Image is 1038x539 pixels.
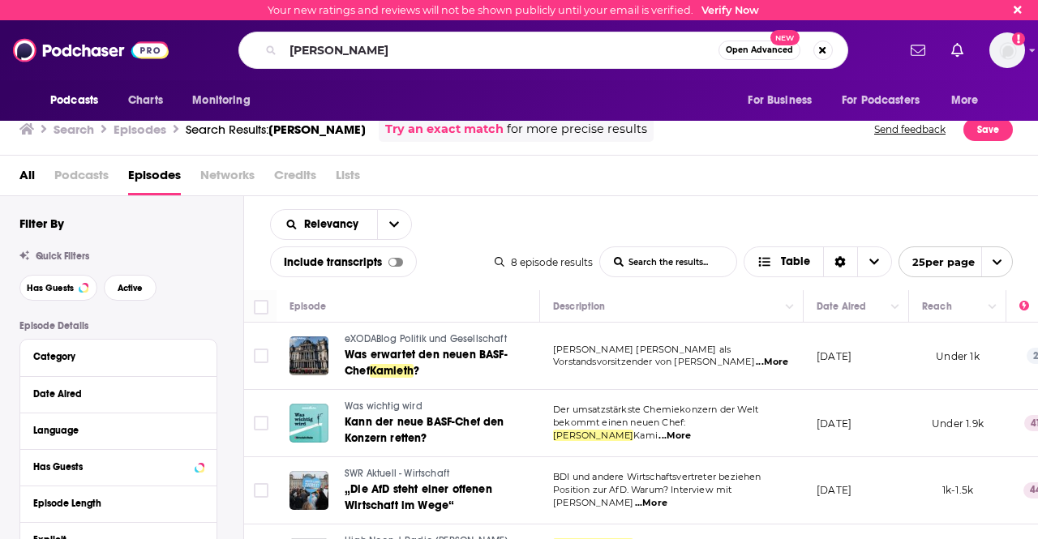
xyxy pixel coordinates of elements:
div: Search podcasts, credits, & more... [238,32,848,69]
span: [PERSON_NAME] [268,122,366,137]
button: open menu [181,85,271,116]
span: Table [781,256,810,267]
span: for more precise results [507,120,647,139]
span: 1k-1.5k [942,484,973,496]
span: Charts [128,89,163,112]
span: Was wichtig wird [345,400,422,412]
span: ...More [658,430,691,443]
span: Logged in as MegnaMakan [989,32,1025,68]
div: Date Aired [33,388,193,400]
span: [PERSON_NAME] [PERSON_NAME] als [553,344,731,355]
button: open menu [831,85,943,116]
a: Kann der neue BASF-Chef den Konzern retten? [345,414,538,447]
div: Search Results: [186,122,366,137]
span: bekommt einen neuen Chef: [553,417,685,428]
span: Under 1k [936,350,979,362]
button: Column Actions [983,297,1002,317]
div: Description [553,297,605,316]
span: Lists [336,162,360,195]
span: SWR Aktuell - Wirtschaft [345,468,449,479]
h3: Search [54,122,94,137]
a: eXODABlog Politik und Gesellschaft [345,332,538,347]
button: Choose View [744,246,892,277]
div: Sort Direction [823,247,857,276]
span: Podcasts [54,162,109,195]
input: Search podcasts, credits, & more... [283,37,718,63]
span: Credits [274,162,316,195]
span: BDI und andere Wirtschaftsvertreter beziehen [553,471,761,482]
span: Has Guests [27,284,74,293]
button: Category [33,346,204,366]
p: [DATE] [817,417,851,430]
span: Toggle select row [254,416,268,430]
span: Vorstandsvorsitzender von [PERSON_NAME] [553,356,755,367]
div: Episode Length [33,498,193,509]
a: Verify Now [701,4,759,16]
a: Episodes [128,162,181,195]
span: eXODABlog Politik und Gesellschaft [345,333,507,344]
button: open menu [736,85,832,116]
span: Podcasts [50,89,98,112]
img: User Profile [989,32,1025,68]
span: Relevancy [304,219,364,230]
span: ...More [635,497,667,510]
a: Try an exact match [385,120,504,139]
span: Open Advanced [726,46,793,54]
span: Under 1.9k [932,417,984,430]
a: All [19,162,35,195]
a: SWR Aktuell - Wirtschaft [345,467,538,481]
h2: Choose List sort [270,209,412,240]
span: For Podcasters [842,89,920,112]
a: Show notifications dropdown [945,36,970,64]
button: open menu [940,85,999,116]
button: Date Aired [33,383,204,404]
span: Monitoring [192,89,250,112]
span: Kami [633,430,658,441]
div: Reach [922,297,952,316]
span: Kann der neue BASF-Chef den Konzern retten? [345,415,504,445]
button: open menu [899,246,1013,277]
img: Podchaser - Follow, Share and Rate Podcasts [13,35,169,66]
span: Quick Filters [36,250,89,262]
a: Charts [118,85,173,116]
div: Language [33,425,193,436]
span: Kamieth [370,364,414,378]
button: Has Guests [33,456,204,477]
h3: Episodes [114,122,166,137]
p: Episode Details [19,320,217,332]
button: Column Actions [886,297,905,317]
button: open menu [377,210,411,239]
span: Was erwartet den neuen BASF-Chef [345,348,508,378]
svg: Email not verified [1012,32,1025,45]
div: 8 episode results [495,256,593,268]
button: Send feedback [869,117,950,142]
span: New [770,30,800,45]
button: Open AdvancedNew [718,41,800,60]
span: ...More [756,356,788,369]
button: Episode Length [33,493,204,513]
span: Der umsatzstärkste Chemiekonzern der Welt [553,404,758,415]
a: Search Results:[PERSON_NAME] [186,122,366,137]
span: Networks [200,162,255,195]
button: Has Guests [19,275,97,301]
a: Show notifications dropdown [904,36,932,64]
div: Has Guests [33,461,190,473]
span: ? [414,364,419,378]
button: Language [33,420,204,440]
p: [DATE] [817,483,851,497]
button: open menu [271,219,377,230]
span: „Die AfD steht einer offenen Wirtschaft im Wege“ [345,482,492,512]
span: 25 per page [899,250,975,275]
button: Column Actions [780,297,800,317]
span: Toggle select row [254,349,268,363]
span: Toggle select row [254,483,268,498]
h2: Filter By [19,216,64,231]
span: [PERSON_NAME] [553,430,633,441]
div: Your new ratings and reviews will not be shown publicly until your email is verified. [268,4,759,16]
button: Show profile menu [989,32,1025,68]
button: Active [104,275,157,301]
